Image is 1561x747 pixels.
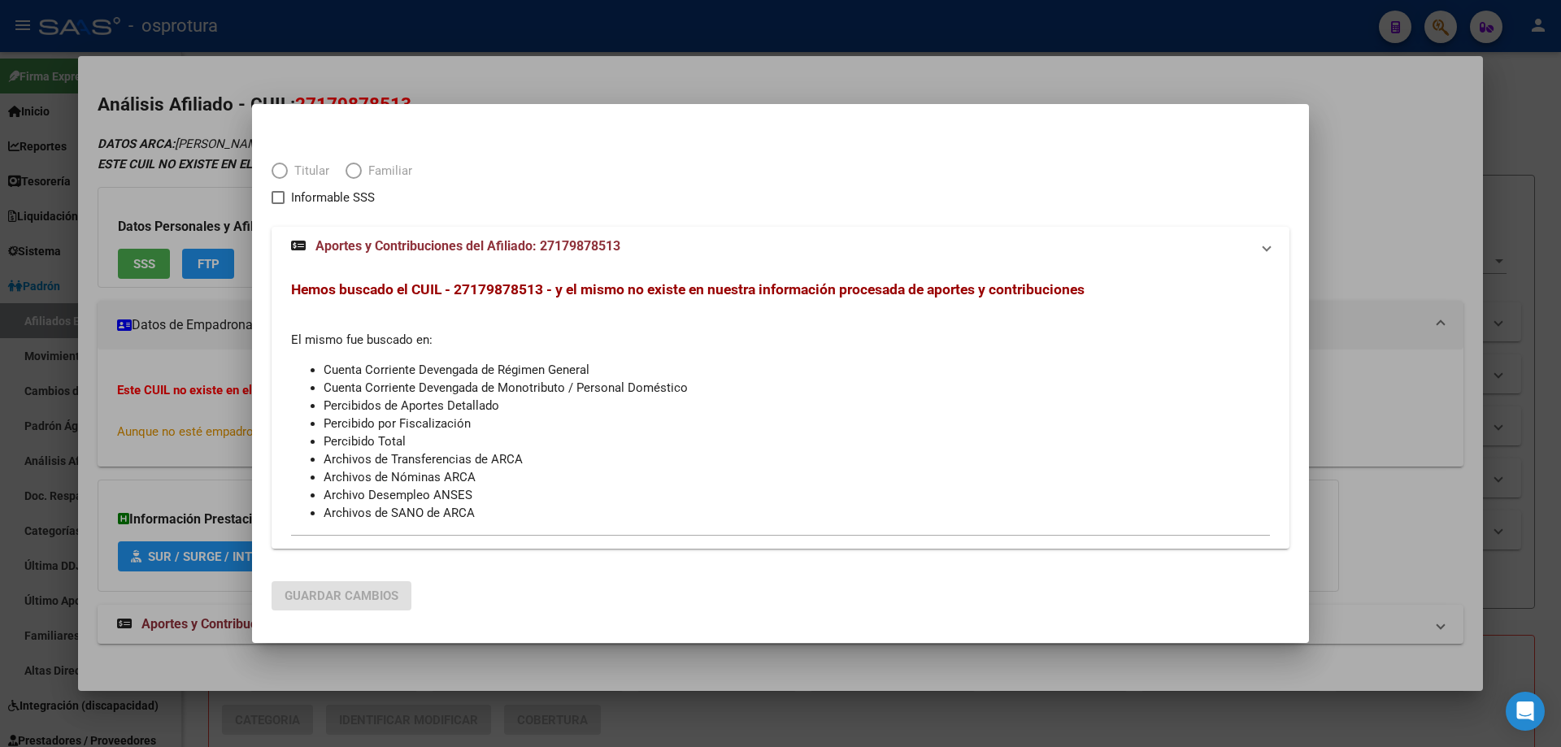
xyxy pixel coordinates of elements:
span: Aportes y Contribuciones del Afiliado: 27179878513 [315,238,620,254]
li: Percibidos de Aportes Detallado [324,397,1270,415]
mat-expansion-panel-header: Aportes y Contribuciones del Afiliado: 27179878513 [272,227,1289,266]
li: Archivos de Transferencias de ARCA [324,450,1270,468]
li: Archivos de Nóminas ARCA [324,468,1270,486]
div: El mismo fue buscado en: [291,280,1270,522]
li: Percibido Total [324,432,1270,450]
li: Cuenta Corriente Devengada de Régimen General [324,361,1270,379]
span: Familiar [362,162,412,180]
button: Guardar Cambios [272,581,411,610]
li: Cuenta Corriente Devengada de Monotributo / Personal Doméstico [324,379,1270,397]
div: Aportes y Contribuciones del Afiliado: 27179878513 [272,266,1289,548]
li: Archivos de SANO de ARCA [324,504,1270,522]
li: Percibido por Fiscalización [324,415,1270,432]
span: Guardar Cambios [285,588,398,603]
span: Titular [288,162,329,180]
mat-radio-group: Elija una opción [272,167,428,181]
div: Open Intercom Messenger [1506,692,1545,731]
li: Archivo Desempleo ANSES [324,486,1270,504]
span: Informable SSS [291,188,375,207]
span: Hemos buscado el CUIL - 27179878513 - y el mismo no existe en nuestra información procesada de ap... [291,281,1085,297]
